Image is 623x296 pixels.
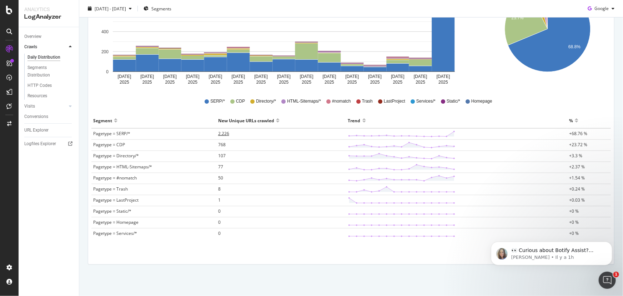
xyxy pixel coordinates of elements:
span: Pagetype = Directory/* [93,153,139,159]
text: [DATE] [323,74,336,79]
a: Crawls [24,43,67,51]
text: [DATE] [368,74,382,79]
text: 2025 [142,80,152,85]
div: Analytics [24,6,73,13]
div: Resources [27,92,47,100]
text: 2025 [120,80,129,85]
span: Pagetype = HTML-Sitemaps/* [93,164,152,170]
span: 50 [218,175,223,181]
text: 2025 [393,80,403,85]
text: 2025 [165,80,175,85]
span: Services/* [416,98,436,104]
span: HTML-Sitemaps/* [287,98,321,104]
span: LastProject [384,98,405,104]
span: +23.72 % [569,142,587,148]
span: Google [594,5,609,11]
div: Daily Distribution [27,54,60,61]
text: [DATE] [163,74,177,79]
a: Visits [24,103,67,110]
span: Pagetype = SERP/* [93,130,130,137]
button: Segments [141,3,174,14]
text: [DATE] [414,74,427,79]
text: [DATE] [140,74,154,79]
a: Overview [24,33,74,40]
span: Pagetype = Trash [93,186,128,192]
text: [DATE] [300,74,313,79]
span: 8 [218,186,221,192]
text: 2025 [256,80,266,85]
span: Pagetype = LastProject [93,197,139,203]
a: HTTP Codes [27,82,74,89]
div: % [569,115,573,126]
text: 0 [106,69,109,74]
a: Conversions [24,113,74,120]
span: 77 [218,164,223,170]
a: URL Explorer [24,127,74,134]
span: 0 [218,230,221,236]
text: [DATE] [186,74,200,79]
span: 107 [218,153,226,159]
text: 200 [101,49,109,54]
span: Directory/* [256,98,276,104]
span: Segments [151,5,171,11]
span: #nomatch [332,98,351,104]
div: URL Explorer [24,127,49,134]
span: Pagetype = #nomatch [93,175,137,181]
a: Segments Distribution [27,64,74,79]
text: 2025 [325,80,334,85]
div: Conversions [24,113,48,120]
span: 768 [218,142,226,148]
iframe: Intercom live chat [599,272,616,289]
text: [DATE] [118,74,131,79]
span: +0 % [569,219,579,225]
text: 400 [101,29,109,34]
a: Resources [27,92,74,100]
text: 68.8% [568,45,581,50]
text: 2025 [416,80,425,85]
div: Segments Distribution [27,64,67,79]
span: +2.37 % [569,164,585,170]
text: 2025 [302,80,311,85]
button: [DATE] - [DATE] [85,3,135,14]
span: Pagetype = Services/* [93,230,137,236]
iframe: Intercom notifications message [480,227,623,277]
span: CDP [236,98,245,104]
text: [DATE] [391,74,405,79]
text: [DATE] [232,74,245,79]
text: 23.7% [512,15,524,20]
span: +0.24 % [569,186,585,192]
text: [DATE] [277,74,291,79]
span: 1 [218,197,221,203]
div: Overview [24,33,41,40]
span: Pagetype = Homepage [93,219,139,225]
div: Crawls [24,43,37,51]
div: HTTP Codes [27,82,52,89]
div: New Unique URLs crawled [218,115,274,126]
span: 1 [613,272,619,277]
text: [DATE] [209,74,222,79]
span: 0 [218,208,221,214]
text: 2025 [279,80,289,85]
text: [DATE] [437,74,450,79]
div: Segment [93,115,112,126]
text: 2025 [438,80,448,85]
a: Logfiles Explorer [24,140,74,148]
span: 2,226 [218,130,229,137]
span: +3.3 % [569,153,582,159]
span: Pagetype = Static/* [93,208,131,214]
span: Trash [362,98,373,104]
span: Homepage [471,98,492,104]
span: Pagetype = CDP [93,142,125,148]
text: [DATE] [254,74,268,79]
text: 2025 [211,80,220,85]
button: Google [585,3,617,14]
span: +0.03 % [569,197,585,203]
text: 2025 [347,80,357,85]
a: Daily Distribution [27,54,74,61]
text: 2025 [188,80,197,85]
div: LogAnalyzer [24,13,73,21]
